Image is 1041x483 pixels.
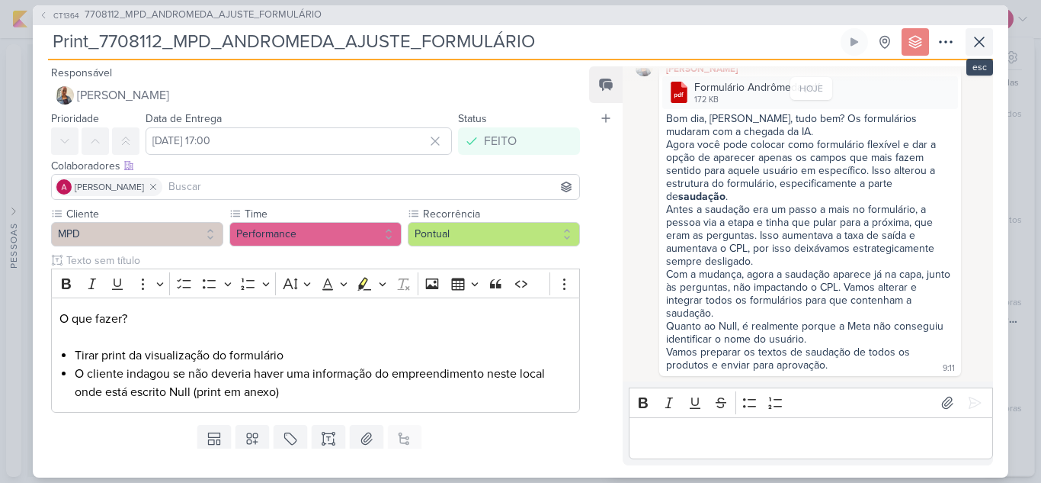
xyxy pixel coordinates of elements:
[458,112,487,125] label: Status
[63,253,580,269] input: Texto sem título
[65,206,223,222] label: Cliente
[458,127,580,155] button: FEITO
[51,298,580,413] div: Editor editing area: main
[165,178,576,196] input: Buscar
[51,112,99,125] label: Prioridade
[694,94,820,106] div: 172 KB
[75,180,144,194] span: [PERSON_NAME]
[75,346,572,365] li: Tirar print da visualização do formulário
[484,132,517,150] div: FEITO
[694,79,820,95] div: Formulário Andrômeda.pdf
[146,127,452,155] input: Select a date
[848,36,860,48] div: Ligar relógio
[408,222,580,246] button: Pontual
[666,346,913,372] div: Vamos preparar os textos de saudação de todos os produtos e enviar para aprovação.
[421,206,580,222] label: Recorrência
[629,388,993,417] div: Editor toolbar
[146,112,222,125] label: Data de Entrega
[56,86,74,105] img: Iara Santos
[966,59,993,76] div: esc
[77,86,169,105] span: [PERSON_NAME]
[51,222,223,246] button: MPD
[666,268,954,320] div: Com a mudança, agora a saudação aparece já na capa, junto às perguntas, não impactando o CPL. Vam...
[666,138,954,203] div: Agora você pode colocar como formulário flexível e dar a opção de aparecer apenas os campos que m...
[662,76,958,109] div: Formulário Andrômeda.pdf
[229,222,402,246] button: Performance
[629,417,993,459] div: Editor editing area: main
[662,61,958,76] div: [PERSON_NAME]
[51,82,580,109] button: [PERSON_NAME]
[56,179,72,195] img: Alessandra Gomes
[666,112,954,138] div: Bom dia, [PERSON_NAME], tudo bem? Os formulários mudaram com a chegada da IA.
[51,269,580,298] div: Editor toolbar
[943,362,955,375] div: 9:11
[666,320,954,346] div: Quanto ao Null, é realmente porque a Meta não conseguiu identificar o nome do usuário.
[51,66,112,79] label: Responsável
[666,203,954,268] div: Antes a saudação era um passo a mais no formulário, a pessoa via a etapa e tinha que pular para a...
[75,365,572,401] li: O cliente indagou se não deveria haver uma informação do empreendimento neste local onde está esc...
[678,190,725,203] strong: saudação
[243,206,402,222] label: Time
[51,158,580,174] div: Colaboradores
[59,310,572,328] p: O que fazer?
[48,28,838,56] input: Kard Sem Título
